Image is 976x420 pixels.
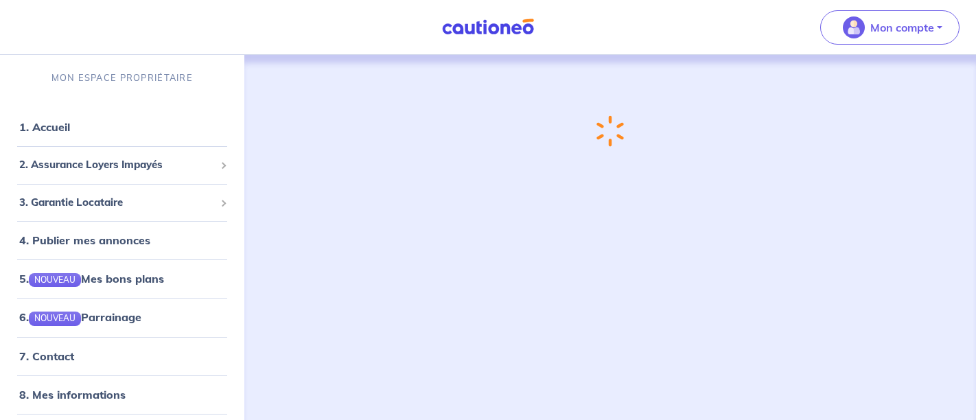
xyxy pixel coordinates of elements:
img: illu_account_valid_menu.svg [843,16,865,38]
a: 5.NOUVEAUMes bons plans [19,272,164,285]
div: 7. Contact [5,342,239,370]
div: 8. Mes informations [5,381,239,408]
img: loading-spinner [596,115,624,147]
a: 4. Publier mes annonces [19,233,150,247]
div: 4. Publier mes annonces [5,226,239,254]
a: 6.NOUVEAUParrainage [19,310,141,324]
div: 5.NOUVEAUMes bons plans [5,265,239,292]
span: 3. Garantie Locataire [19,195,215,211]
button: illu_account_valid_menu.svgMon compte [820,10,960,45]
div: 2. Assurance Loyers Impayés [5,152,239,178]
p: Mon compte [870,19,934,36]
div: 6.NOUVEAUParrainage [5,303,239,331]
div: 3. Garantie Locataire [5,189,239,216]
a: 8. Mes informations [19,388,126,401]
a: 7. Contact [19,349,74,363]
span: 2. Assurance Loyers Impayés [19,157,215,173]
img: Cautioneo [437,19,539,36]
p: MON ESPACE PROPRIÉTAIRE [51,71,193,84]
a: 1. Accueil [19,120,70,134]
div: 1. Accueil [5,113,239,141]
